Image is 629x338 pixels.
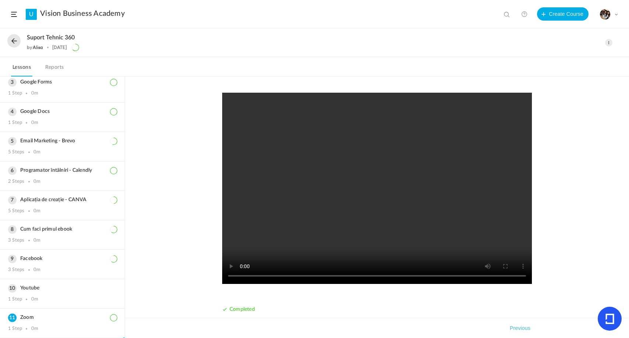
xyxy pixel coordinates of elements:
[8,226,117,232] h3: Cum faci primul ebook
[8,179,24,185] div: 2 Steps
[27,34,75,41] span: Suport tehnic 360
[44,63,65,77] a: Reports
[33,208,40,214] div: 0m
[8,79,117,85] h3: Google Forms
[33,179,40,185] div: 0m
[31,90,38,96] div: 0m
[52,45,67,50] div: [DATE]
[8,197,117,203] h3: Aplicația de creație - CANVA
[33,238,40,243] div: 0m
[8,285,117,291] h3: Youtube
[230,307,255,312] span: Completed
[31,120,38,126] div: 0m
[33,45,43,50] a: Alisa
[8,149,24,155] div: 5 Steps
[8,267,24,273] div: 3 Steps
[40,9,125,18] a: Vision Business Academy
[33,149,40,155] div: 0m
[8,167,117,174] h3: Programator întâlniri - Calendly
[26,9,37,20] a: U
[8,108,117,115] h3: Google Docs
[8,314,117,321] h3: Zoom
[8,208,24,214] div: 5 Steps
[8,326,22,332] div: 1 Step
[600,9,610,19] img: tempimagehs7pti.png
[27,45,43,50] div: by
[8,138,117,144] h3: Email Marketing - Brevo
[537,7,589,21] button: Create Course
[33,267,40,273] div: 0m
[11,63,32,77] a: Lessons
[8,296,22,302] div: 1 Step
[31,326,38,332] div: 0m
[8,238,24,243] div: 3 Steps
[31,296,38,302] div: 0m
[8,90,22,96] div: 1 Step
[8,120,22,126] div: 1 Step
[508,324,532,332] button: Previous
[8,256,117,262] h3: Facebook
